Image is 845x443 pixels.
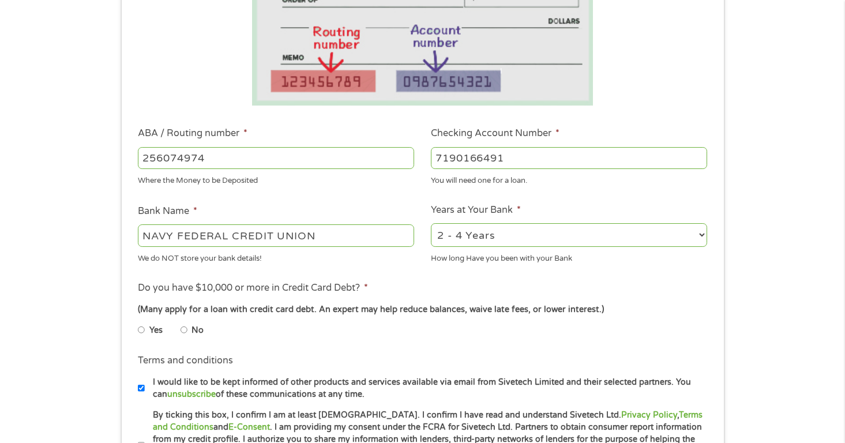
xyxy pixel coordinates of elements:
[138,147,414,169] input: 263177916
[431,127,559,140] label: Checking Account Number
[138,355,233,367] label: Terms and conditions
[138,249,414,264] div: We do NOT store your bank details!
[191,324,204,337] label: No
[138,303,707,316] div: (Many apply for a loan with credit card debt. An expert may help reduce balances, waive late fees...
[431,249,707,264] div: How long Have you been with your Bank
[138,282,368,294] label: Do you have $10,000 or more in Credit Card Debt?
[167,389,216,399] a: unsubscribe
[228,422,270,432] a: E-Consent
[431,171,707,187] div: You will need one for a loan.
[145,376,711,401] label: I would like to be kept informed of other products and services available via email from Sivetech...
[138,205,197,217] label: Bank Name
[138,127,247,140] label: ABA / Routing number
[431,147,707,169] input: 345634636
[149,324,163,337] label: Yes
[153,410,703,432] a: Terms and Conditions
[621,410,677,420] a: Privacy Policy
[138,171,414,187] div: Where the Money to be Deposited
[431,204,521,216] label: Years at Your Bank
